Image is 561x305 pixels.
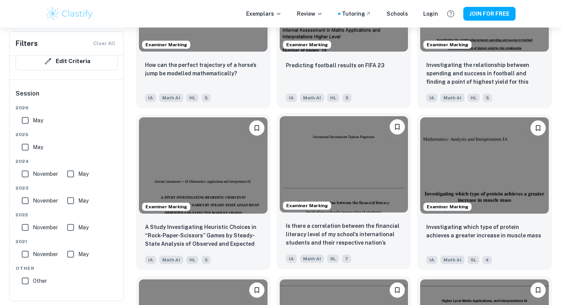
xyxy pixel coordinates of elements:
[530,120,546,136] button: Please log in to bookmark exemplars
[78,250,89,258] span: May
[33,277,47,285] span: Other
[186,256,198,264] span: HL
[202,94,211,102] span: 5
[202,256,211,264] span: 5
[482,256,492,264] span: 4
[300,94,324,102] span: Math AI
[16,89,118,104] h6: Session
[327,94,339,102] span: HL
[387,10,408,18] a: Schools
[159,256,183,264] span: Math AI
[16,238,118,245] span: 2021
[424,41,471,48] span: Examiner Marking
[463,7,516,21] button: JOIN FOR FREE
[426,256,437,264] span: IA
[16,131,118,138] span: 2025
[186,94,198,102] span: HL
[468,256,479,264] span: SL
[249,120,264,136] button: Please log in to bookmark exemplars
[33,223,58,232] span: November
[468,94,480,102] span: HL
[342,255,351,263] span: 7
[145,256,156,264] span: IA
[423,10,438,18] a: Login
[424,203,471,210] span: Examiner Marking
[16,52,118,70] button: Edit Criteria
[246,10,282,18] p: Exemplars
[286,61,384,70] p: Predicting football results on FIFA 23
[159,94,183,102] span: Math AI
[426,94,437,102] span: IA
[33,116,43,125] span: May
[136,114,271,270] a: Examiner MarkingPlease log in to bookmark exemplarsA Study Investigating Heuristic Choices in “Ro...
[33,196,58,205] span: November
[444,7,457,20] button: Help and Feedback
[390,119,405,135] button: Please log in to bookmark exemplars
[283,202,331,209] span: Examiner Marking
[78,170,89,178] span: May
[145,223,261,249] p: A Study Investigating Heuristic Choices in “Rock-Paper-Scissors” Games by Steady-State Analysis o...
[280,116,408,213] img: Math AI IA example thumbnail: Is there a correlation between the finan
[420,117,549,214] img: Math AI IA example thumbnail: Investigating which type of protein achi
[16,158,118,165] span: 2024
[286,255,297,263] span: IA
[342,94,351,102] span: 5
[297,10,323,18] p: Review
[139,117,268,214] img: Math AI IA example thumbnail: A Study Investigating Heuristic Choices
[300,255,324,263] span: Math AI
[440,256,464,264] span: Math AI
[33,250,58,258] span: November
[342,10,371,18] a: Tutoring
[426,223,543,240] p: Investigating which type of protein achieves a greater increase in muscle mass
[286,94,297,102] span: IA
[16,265,118,272] span: Other
[16,38,38,49] h6: Filters
[327,255,339,263] span: SL
[440,94,464,102] span: Math AI
[277,114,411,270] a: Examiner MarkingPlease log in to bookmark exemplarsIs there a correlation between the financial l...
[283,41,331,48] span: Examiner Marking
[78,196,89,205] span: May
[45,6,94,21] img: Clastify logo
[142,41,190,48] span: Examiner Marking
[417,114,552,270] a: Examiner MarkingPlease log in to bookmark exemplarsInvestigating which type of protein achieves a...
[142,203,190,210] span: Examiner Marking
[249,282,264,298] button: Please log in to bookmark exemplars
[16,104,118,111] span: 2026
[16,185,118,191] span: 2023
[33,170,58,178] span: November
[78,223,89,232] span: May
[33,143,43,151] span: May
[426,61,543,87] p: Investigating the relationship between spending and success in football and finding a point of hi...
[145,61,261,78] p: How can the perfect trajectory of a horse’s jump be modelled mathematically?
[530,282,546,298] button: Please log in to bookmark exemplars
[145,94,156,102] span: IA
[286,222,402,248] p: Is there a correlation between the financial literacy level of my school's international students...
[16,211,118,218] span: 2022
[390,282,405,298] button: Please log in to bookmark exemplars
[483,94,492,102] span: 5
